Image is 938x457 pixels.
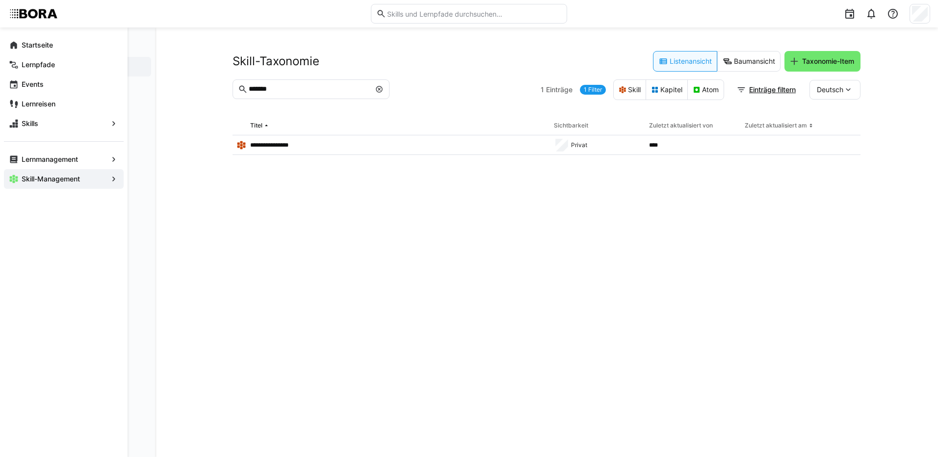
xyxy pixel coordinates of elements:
[646,79,688,100] eds-button-option: Kapitel
[613,79,646,100] eds-button-option: Skill
[571,141,587,149] span: Privat
[386,9,562,18] input: Skills und Lernpfade durchsuchen…
[546,85,573,95] span: Einträge
[250,122,262,129] div: Titel
[653,51,717,72] eds-button-option: Listenansicht
[541,85,544,95] span: 1
[801,56,856,66] span: Taxonomie-Item
[233,54,319,69] h2: Skill-Taxonomie
[717,51,781,72] eds-button-option: Baumansicht
[649,122,713,129] div: Zuletzt aktualisiert von
[745,122,807,129] div: Zuletzt aktualisiert am
[687,79,724,100] eds-button-option: Atom
[731,80,802,100] button: Einträge filtern
[580,85,606,95] a: 1 Filter
[748,85,797,95] span: Einträge filtern
[817,85,843,95] span: Deutsch
[784,51,860,72] button: Taxonomie-Item
[554,122,588,129] div: Sichtbarkeit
